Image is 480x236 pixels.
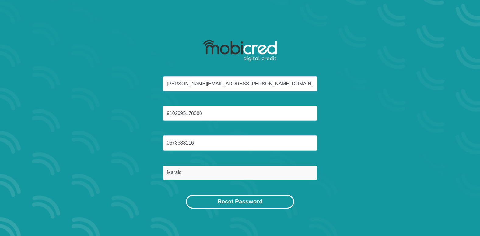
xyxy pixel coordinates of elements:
[163,135,317,150] input: Cellphone Number
[163,76,317,91] input: Email
[203,40,277,62] img: mobicred logo
[163,165,317,180] input: Surname
[163,106,317,121] input: ID Number
[186,195,294,209] button: Reset Password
